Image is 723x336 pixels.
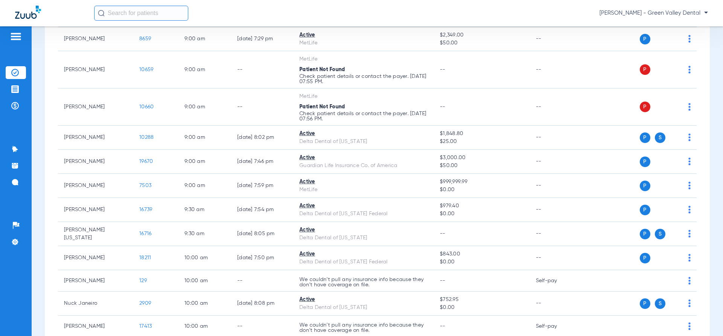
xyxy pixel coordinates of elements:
div: MetLife [299,186,428,194]
span: 19670 [139,159,153,164]
img: x.svg [671,158,679,165]
td: -- [530,292,581,316]
span: P [640,181,650,191]
td: [PERSON_NAME] [58,270,133,292]
div: Guardian Life Insurance Co. of America [299,162,428,170]
span: $2,349.00 [440,31,523,39]
img: x.svg [671,300,679,307]
span: 17413 [139,324,152,329]
td: 10:00 AM [178,246,231,270]
img: hamburger-icon [10,32,22,41]
img: x.svg [671,230,679,237]
td: [PERSON_NAME] [58,198,133,222]
span: Patient Not Found [299,67,345,72]
span: $50.00 [440,39,523,47]
img: group-dot-blue.svg [688,134,691,141]
td: Self-pay [530,270,581,292]
span: -- [440,324,445,329]
img: group-dot-blue.svg [688,230,691,237]
td: 10:00 AM [178,292,231,316]
span: -- [440,278,445,283]
span: P [640,157,650,167]
img: group-dot-blue.svg [688,300,691,307]
div: Active [299,226,428,234]
td: [DATE] 8:05 PM [231,222,293,246]
p: Check patient details or contact the payer. [DATE] 07:56 PM. [299,111,428,122]
td: [PERSON_NAME] [58,27,133,51]
img: group-dot-blue.svg [688,254,691,262]
div: Active [299,31,428,39]
span: P [640,229,650,239]
img: group-dot-blue.svg [688,277,691,284]
td: [DATE] 8:08 PM [231,292,293,316]
div: Active [299,296,428,304]
img: group-dot-blue.svg [688,66,691,73]
td: [PERSON_NAME] [58,51,133,88]
td: -- [231,51,293,88]
span: $3,000.00 [440,154,523,162]
div: Delta Dental of [US_STATE] [299,234,428,242]
td: -- [530,222,581,246]
p: We couldn’t pull any insurance info because they don’t have coverage on file. [299,322,428,333]
td: -- [530,88,581,126]
span: P [640,102,650,112]
span: 2909 [139,301,151,306]
img: Zuub Logo [15,6,41,19]
img: group-dot-blue.svg [688,158,691,165]
span: $0.00 [440,186,523,194]
span: $0.00 [440,210,523,218]
div: Delta Dental of [US_STATE] Federal [299,258,428,266]
td: [DATE] 7:54 PM [231,198,293,222]
div: Active [299,250,428,258]
td: [PERSON_NAME] [58,150,133,174]
span: 16739 [139,207,152,212]
td: -- [530,150,581,174]
td: [DATE] 8:02 PM [231,126,293,150]
div: MetLife [299,39,428,47]
div: MetLife [299,55,428,63]
span: P [640,298,650,309]
td: [DATE] 7:46 PM [231,150,293,174]
span: 7503 [139,183,151,188]
span: P [640,253,650,263]
td: [PERSON_NAME][US_STATE] [58,222,133,246]
div: Active [299,202,428,210]
input: Search for patients [94,6,188,21]
span: 18211 [139,255,151,260]
td: -- [530,198,581,222]
span: 16716 [139,231,151,236]
span: Patient Not Found [299,104,345,109]
p: We couldn’t pull any insurance info because they don’t have coverage on file. [299,277,428,287]
img: x.svg [671,103,679,111]
td: [PERSON_NAME] [58,88,133,126]
td: Nuck Janeiro [58,292,133,316]
div: Active [299,178,428,186]
span: $25.00 [440,138,523,146]
td: 9:00 AM [178,88,231,126]
div: Delta Dental of [US_STATE] [299,138,428,146]
span: [PERSON_NAME] - Green Valley Dental [599,9,708,17]
td: -- [530,174,581,198]
iframe: Chat Widget [685,300,723,336]
span: S [655,298,665,309]
div: MetLife [299,93,428,100]
img: group-dot-blue.svg [688,103,691,111]
td: 10:00 AM [178,270,231,292]
img: Search Icon [98,10,105,17]
span: -- [440,231,445,236]
div: Active [299,154,428,162]
img: x.svg [671,277,679,284]
td: 9:00 AM [178,27,231,51]
span: $0.00 [440,304,523,312]
td: [DATE] 7:59 PM [231,174,293,198]
div: Delta Dental of [US_STATE] Federal [299,210,428,218]
td: -- [530,126,581,150]
span: 8659 [139,36,151,41]
div: Active [299,130,428,138]
img: x.svg [671,182,679,189]
span: P [640,34,650,44]
span: -- [440,67,445,72]
img: group-dot-blue.svg [688,182,691,189]
span: P [640,205,650,215]
td: -- [530,27,581,51]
